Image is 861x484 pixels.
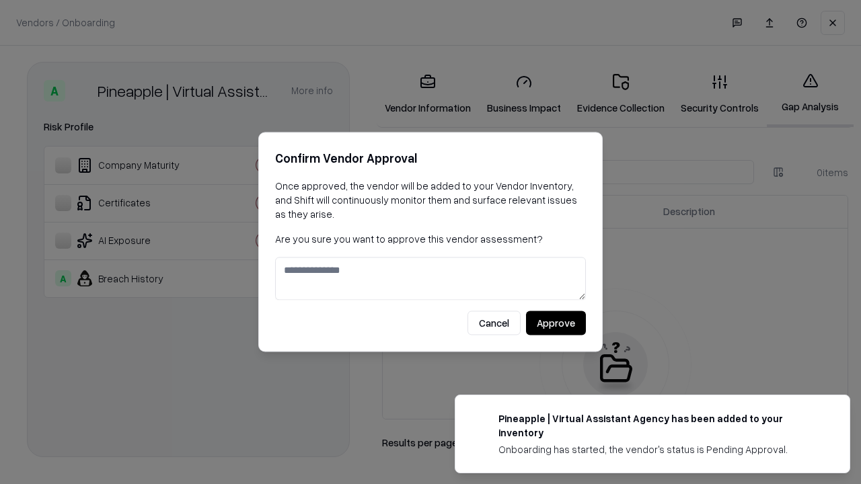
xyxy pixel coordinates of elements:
img: trypineapple.com [472,411,488,428]
div: Onboarding has started, the vendor's status is Pending Approval. [498,442,817,456]
button: Approve [526,311,586,335]
div: Pineapple | Virtual Assistant Agency has been added to your inventory [498,411,817,440]
h2: Confirm Vendor Approval [275,149,586,168]
p: Are you sure you want to approve this vendor assessment? [275,232,586,246]
p: Once approved, the vendor will be added to your Vendor Inventory, and Shift will continuously mon... [275,179,586,221]
button: Cancel [467,311,521,335]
